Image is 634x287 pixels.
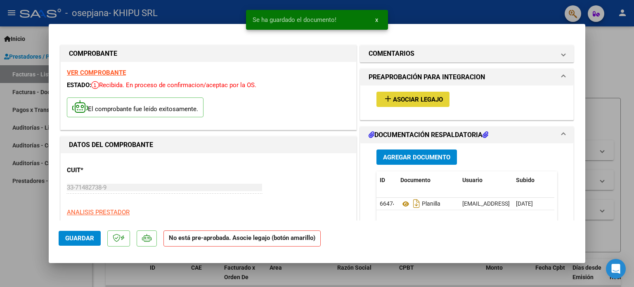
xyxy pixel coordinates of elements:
span: [DATE] [516,200,533,207]
h1: PREAPROBACIÓN PARA INTEGRACION [369,72,485,82]
span: Usuario [462,177,483,183]
span: ID [380,177,385,183]
strong: No está pre-aprobada. Asocie legajo (botón amarillo) [163,230,321,247]
datatable-header-cell: Acción [554,171,595,189]
button: Agregar Documento [376,149,457,165]
span: Se ha guardado el documento! [253,16,336,24]
span: Agregar Documento [383,154,450,161]
button: x [369,12,385,27]
span: ANALISIS PRESTADOR [67,209,130,216]
strong: COMPROBANTE [69,50,117,57]
h1: DOCUMENTACIÓN RESPALDATORIA [369,130,488,140]
span: ESTADO: [67,81,91,89]
h1: COMENTARIOS [369,49,414,59]
p: CUIT [67,166,152,175]
div: Open Intercom Messenger [606,259,626,279]
datatable-header-cell: ID [376,171,397,189]
mat-expansion-panel-header: DOCUMENTACIÓN RESPALDATORIA [360,127,573,143]
span: Recibida. En proceso de confirmacion/aceptac por la OS. [91,81,256,89]
datatable-header-cell: Documento [397,171,459,189]
span: Asociar Legajo [393,96,443,103]
button: Guardar [59,231,101,246]
span: Planilla [400,201,440,207]
mat-expansion-panel-header: PREAPROBACIÓN PARA INTEGRACION [360,69,573,85]
span: Documento [400,177,431,183]
datatable-header-cell: Subido [513,171,554,189]
span: Subido [516,177,535,183]
a: VER COMPROBANTE [67,69,126,76]
datatable-header-cell: Usuario [459,171,513,189]
span: [EMAIL_ADDRESS][DOMAIN_NAME] - KHIPU SRL - [462,200,589,207]
span: Guardar [65,235,94,242]
button: Asociar Legajo [376,92,449,107]
span: 66474 [380,200,396,207]
mat-expansion-panel-header: COMENTARIOS [360,45,573,62]
div: PREAPROBACIÓN PARA INTEGRACION [360,85,573,120]
i: Descargar documento [411,197,422,210]
span: x [375,16,378,24]
mat-icon: add [383,94,393,104]
p: El comprobante fue leído exitosamente. [67,97,203,118]
strong: DATOS DEL COMPROBANTE [69,141,153,149]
